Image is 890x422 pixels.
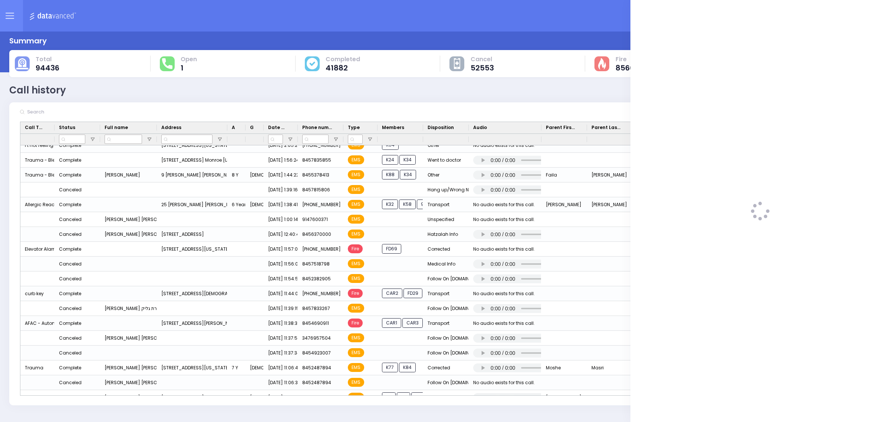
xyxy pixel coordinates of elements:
span: K77 [382,363,398,372]
div: [STREET_ADDRESS][US_STATE] [157,360,227,375]
span: 8455378413 [302,172,329,178]
span: 8452487894 [302,379,331,386]
span: Total [36,56,59,63]
span: EMS [348,141,364,149]
div: [PERSON_NAME] [541,197,587,212]
input: Search [25,105,136,119]
div: [PERSON_NAME] [PERSON_NAME] [100,375,157,390]
input: Phone number Filter Input [302,135,329,144]
div: [DATE] 11:54:54 AM [264,271,298,286]
span: 903 [417,200,434,209]
div: Transport [423,286,469,301]
div: No audio exists for this call. [473,141,535,150]
div: [PERSON_NAME] [PERSON_NAME] [100,360,157,375]
button: Open Filter Menu [217,136,223,142]
div: Complete [59,170,81,180]
span: 9147600371 [302,216,328,222]
span: EMS [348,200,364,209]
span: 8457838540 [302,394,331,400]
div: No audio exists for this call. [473,378,535,388]
div: [DATE] 1:00:14 PM [264,212,298,227]
div: [DATE] 11:37:59 AM [264,331,298,346]
div: [PERSON_NAME] [PERSON_NAME] [100,212,157,227]
span: Parent Last Name [591,124,622,131]
div: [DATE] 1:44:22 PM [264,168,298,182]
div: 25 [PERSON_NAME] [PERSON_NAME] [US_STATE] [157,197,227,212]
div: Follow On [DOMAIN_NAME] [423,301,469,316]
input: Full name Filter Input [105,135,142,144]
span: [PHONE_NUMBER] [302,201,341,208]
div: No audio exists for this call. [473,244,535,254]
div: [DATE] 10:56:04 AM [264,390,298,405]
div: Complete [59,289,81,299]
span: 3476957504 [302,335,331,341]
div: Corrected [423,242,469,257]
span: EMS [348,393,364,402]
img: Logo [29,11,79,20]
div: Follow On [DOMAIN_NAME] [423,346,469,360]
input: Address Filter Input [161,135,212,144]
span: K58 [399,200,416,209]
div: [DATE] 11:57:03 AM [264,242,298,257]
div: [STREET_ADDRESS] Monroe [US_STATE] [157,153,227,168]
span: FD69 [382,244,401,254]
div: [STREET_ADDRESS] [157,390,227,405]
div: Press SPACE to select this row. [20,153,862,168]
span: [PHONE_NUMBER] [302,142,341,148]
span: K64 [382,140,399,150]
div: Follow On [DOMAIN_NAME] [423,331,469,346]
span: [PHONE_NUMBER] [302,290,341,297]
span: Cancel [471,56,494,63]
span: EMS [348,378,364,387]
div: 7 Y [227,360,245,375]
div: [DATE] 11:38:31 AM [264,316,298,331]
div: [PERSON_NAME] [100,168,157,182]
div: Press SPACE to select this row. [20,138,862,153]
div: Press SPACE to select this row. [20,331,862,346]
div: Press SPACE to select this row. [20,227,862,242]
div: Press SPACE to select this row. [20,257,862,271]
div: AFAC - Automatic Alarm Comm - Automatic Alarm-Comm/Multi [20,316,55,331]
div: [PERSON_NAME] [PERSON_NAME] [100,227,157,242]
button: Open Filter Menu [287,136,293,142]
span: 8457518798 [302,261,330,267]
div: Transport [423,316,469,331]
div: [DATE] 1:56:24 PM [264,153,298,168]
div: [STREET_ADDRESS][US_STATE] [157,138,227,153]
div: Press SPACE to select this row. [20,301,862,316]
div: Press SPACE to select this row. [20,360,862,375]
span: Disposition [428,124,454,131]
div: Canceled [59,274,82,284]
div: Pt not feeling well [20,138,55,153]
img: other-cause.svg [454,58,461,69]
div: 77 Year [227,390,245,405]
img: cause-cover.svg [307,58,318,69]
div: Canceled [59,259,82,269]
span: EMS [348,185,364,194]
div: Complete [59,141,81,150]
span: 8454690911 [302,320,329,326]
div: Complete [59,244,81,254]
span: Fire [348,319,363,327]
button: Open Filter Menu [146,136,152,142]
div: Follow On [DOMAIN_NAME] [423,375,469,390]
div: 6 Year [227,197,245,212]
div: Dizziness [20,390,55,405]
div: [DATE] 11:39:15 AM [264,301,298,316]
div: Hatzalah Info [423,227,469,242]
span: 94436 [36,64,59,72]
span: EMS [348,170,364,179]
div: [DATE] 11:06:39 AM [264,375,298,390]
input: Date & Time Filter Input [268,135,283,144]
div: Complete [59,363,81,373]
div: Complete [59,319,81,328]
div: 8 Y [227,168,245,182]
span: Audio [473,124,487,131]
span: Phone number [302,124,333,131]
div: [PERSON_NAME] [587,168,633,182]
div: Canceled [59,215,82,224]
button: Open Filter Menu [90,136,96,142]
div: Press SPACE to select this row. [20,212,862,227]
span: FD29 [403,289,422,298]
div: [STREET_ADDRESS][PERSON_NAME][US_STATE] [157,316,227,331]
